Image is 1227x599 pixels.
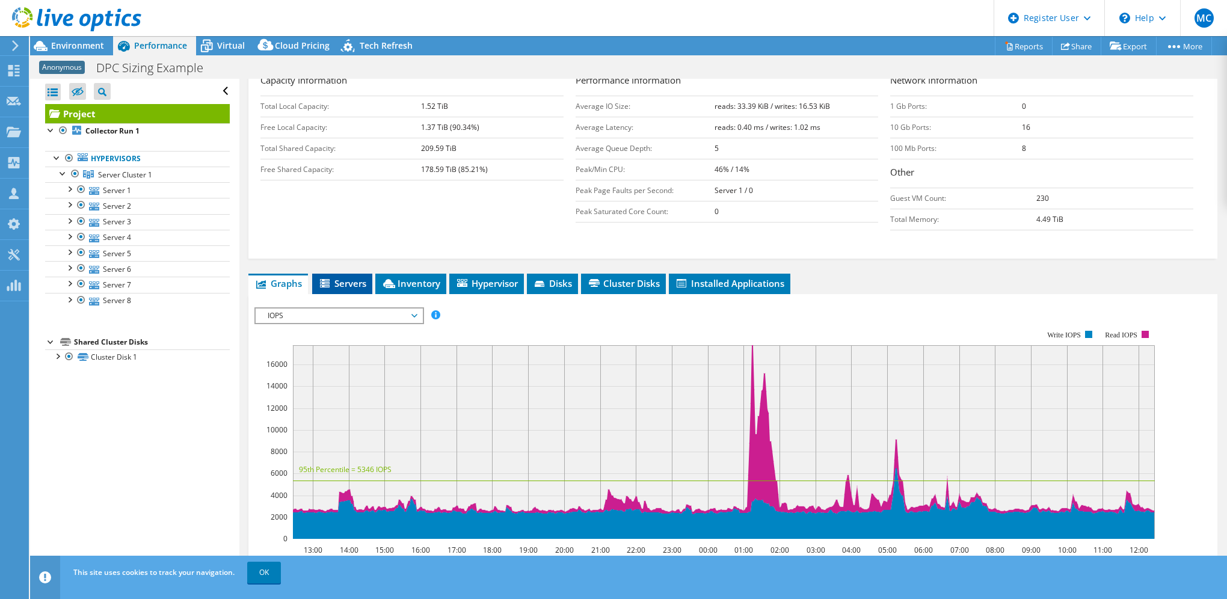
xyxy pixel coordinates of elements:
a: Server 4 [45,230,230,245]
td: Guest VM Count: [890,188,1036,209]
td: Total Local Capacity: [260,96,421,117]
a: Hypervisors [45,151,230,167]
text: 22:00 [627,545,645,555]
td: Average IO Size: [576,96,715,117]
span: Anonymous [39,61,85,74]
span: Cluster Disks [587,277,660,289]
td: Average Latency: [576,117,715,138]
td: Peak Page Faults per Second: [576,180,715,201]
a: Export [1101,37,1157,55]
text: 07:00 [950,545,969,555]
svg: \n [1119,13,1130,23]
text: 14000 [266,381,288,391]
td: 100 Mb Ports: [890,138,1022,159]
text: 00:00 [699,545,718,555]
td: Free Shared Capacity: [260,159,421,180]
b: 4.49 TiB [1036,214,1063,224]
b: 46% / 14% [715,164,749,174]
span: Servers [318,277,366,289]
text: 02:00 [770,545,789,555]
text: 05:00 [878,545,897,555]
a: Server 5 [45,245,230,261]
span: This site uses cookies to track your navigation. [73,567,235,577]
h1: DPC Sizing Example [91,61,222,75]
b: 1.37 TiB (90.34%) [421,122,479,132]
a: Server 1 [45,182,230,198]
td: Peak Saturated Core Count: [576,201,715,222]
td: Total Shared Capacity: [260,138,421,159]
text: 15:00 [375,545,394,555]
text: 20:00 [555,545,574,555]
text: 10000 [266,425,288,435]
b: 230 [1036,193,1049,203]
a: Server Cluster 1 [45,167,230,182]
a: More [1156,37,1212,55]
b: 0 [1022,101,1026,111]
a: Collector Run 1 [45,123,230,139]
text: 16:00 [411,545,430,555]
a: Server 6 [45,261,230,277]
text: 14:00 [340,545,358,555]
span: IOPS [262,309,416,323]
a: Server 2 [45,198,230,213]
text: 06:00 [914,545,933,555]
text: 8000 [271,446,288,456]
h3: Performance Information [576,73,879,90]
text: Read IOPS [1106,331,1138,339]
text: 12:00 [1130,545,1148,555]
span: MC [1195,8,1214,28]
b: 16 [1022,122,1030,132]
text: 01:00 [734,545,753,555]
a: Server 8 [45,293,230,309]
text: 09:00 [1022,545,1041,555]
a: OK [247,562,281,583]
text: 17:00 [447,545,466,555]
text: 16000 [266,359,288,369]
span: Tech Refresh [360,40,413,51]
b: 0 [715,206,719,217]
b: 178.59 TiB (85.21%) [421,164,488,174]
text: 95th Percentile = 5346 IOPS [299,464,392,475]
span: Environment [51,40,104,51]
b: Server 1 / 0 [715,185,753,195]
a: Server 7 [45,277,230,292]
text: 18:00 [483,545,502,555]
span: Server Cluster 1 [98,170,152,180]
span: Performance [134,40,187,51]
text: 21:00 [591,545,610,555]
a: Server 3 [45,214,230,230]
text: 19:00 [519,545,538,555]
a: Project [45,104,230,123]
b: 5 [715,143,719,153]
h3: Other [890,165,1193,182]
b: 209.59 TiB [421,143,457,153]
td: Total Memory: [890,209,1036,230]
text: 23:00 [663,545,681,555]
b: reads: 0.40 ms / writes: 1.02 ms [715,122,820,132]
a: Share [1052,37,1101,55]
text: 6000 [271,468,288,478]
text: Write IOPS [1047,331,1081,339]
td: Free Local Capacity: [260,117,421,138]
text: 10:00 [1058,545,1077,555]
b: 1.52 TiB [421,101,448,111]
span: Installed Applications [675,277,784,289]
td: 10 Gb Ports: [890,117,1022,138]
td: 1 Gb Ports: [890,96,1022,117]
text: 03:00 [807,545,825,555]
b: Collector Run 1 [85,126,140,136]
text: 2000 [271,512,288,522]
span: Virtual [217,40,245,51]
h3: Network Information [890,73,1193,90]
div: Shared Cluster Disks [74,335,230,349]
span: Hypervisor [455,277,518,289]
span: Inventory [381,277,440,289]
span: Disks [533,277,572,289]
td: Peak/Min CPU: [576,159,715,180]
text: 13:00 [304,545,322,555]
text: 0 [283,533,288,544]
span: Cloud Pricing [275,40,330,51]
b: 8 [1022,143,1026,153]
td: Average Queue Depth: [576,138,715,159]
text: 12000 [266,403,288,413]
